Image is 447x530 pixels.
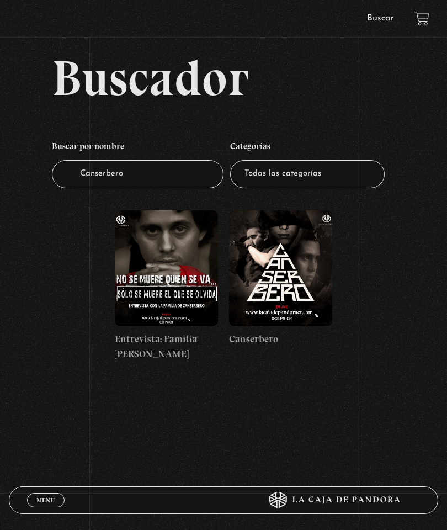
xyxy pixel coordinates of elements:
span: Cerrar [33,506,58,514]
h4: Entrevista: Familia [PERSON_NAME] [115,332,218,362]
a: Canserbero [229,210,332,347]
a: Buscar [367,14,393,23]
h2: Buscador [52,53,438,103]
h4: Buscar por nombre [52,136,223,160]
h4: Canserbero [229,332,332,347]
a: Entrevista: Familia [PERSON_NAME] [115,210,218,362]
h4: Categorías [230,136,385,160]
span: Menu [36,497,55,504]
a: View your shopping cart [414,11,429,26]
